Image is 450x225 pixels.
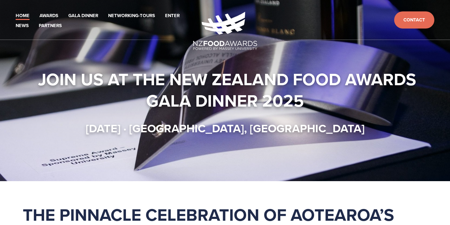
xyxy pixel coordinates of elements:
a: Enter [165,12,180,20]
a: Awards [39,12,58,20]
strong: [DATE] · [GEOGRAPHIC_DATA], [GEOGRAPHIC_DATA] [86,120,365,137]
a: Partners [39,22,62,30]
a: Home [16,12,30,20]
a: News [16,22,29,30]
a: Contact [394,11,434,29]
a: Gala Dinner [68,12,98,20]
strong: Join us at the New Zealand Food Awards Gala Dinner 2025 [38,67,420,113]
a: Networking-Tours [108,12,155,20]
